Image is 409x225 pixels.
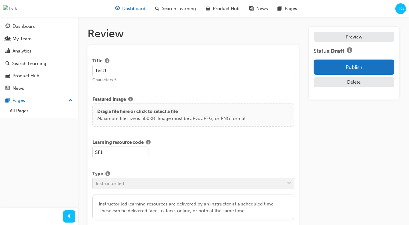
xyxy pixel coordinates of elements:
[92,170,103,178] span: Type
[5,36,10,42] span: people-icon
[12,85,24,92] div: News
[12,60,46,67] div: Search Learning
[146,140,151,146] span: info-icon
[206,5,210,13] span: car-icon
[92,65,294,76] input: e.g. Sales Fundamentals
[398,5,404,12] span: TG
[102,57,112,65] button: Show info
[110,2,150,15] a: guage-iconDashboard
[249,5,254,13] span: news-icon
[2,33,75,45] a: My Team
[314,32,394,42] a: Preview
[67,213,72,220] span: prev-icon
[201,2,244,15] a: car-iconProduct Hub
[92,96,126,103] span: Featured Image
[12,35,32,42] div: My Team
[87,27,299,40] h1: Review
[92,57,102,65] span: Title
[3,5,17,12] img: Trak
[395,3,406,14] button: TG
[2,20,75,95] button: DashboardMy TeamAnalyticsSearch LearningProduct HubNews
[2,45,75,57] a: Analytics
[12,23,36,30] div: Dashboard
[5,61,10,67] span: search-icon
[97,108,247,115] p: Drag a file here or click to select a file
[278,5,282,13] span: pages-icon
[5,49,10,54] span: chart-icon
[7,106,75,116] a: All Pages
[314,60,394,75] button: Publish
[5,86,10,91] span: news-icon
[92,103,294,127] div: Drag a file here or click to select a fileMaximum file size is 500KB. Image must be JPG, JPEG, or...
[12,48,31,55] div: Analytics
[244,2,273,15] a: news-iconNews
[128,97,133,103] span: info-icon
[99,201,275,214] span: Instructor led learning resources are delivered by an instructor at a scheduled time. These can b...
[2,83,75,94] a: News
[273,2,302,15] a: pages-iconPages
[126,96,135,103] button: Show info
[314,77,394,87] button: Delete
[2,95,75,106] button: Pages
[331,48,344,54] span: Draft
[5,24,10,29] span: guage-icon
[105,59,109,64] span: info-icon
[92,77,117,82] span: Characters: 5
[2,70,75,82] a: Product Hub
[12,72,39,79] div: Product Hub
[5,73,10,79] span: car-icon
[92,139,144,147] span: Learning resource code
[105,172,110,177] span: info-icon
[2,58,75,69] a: Search Learning
[344,47,355,55] button: Show info
[115,5,120,13] span: guage-icon
[256,5,268,12] span: News
[314,47,394,55] div: Status:
[5,98,10,103] span: pages-icon
[150,2,201,15] a: search-iconSearch Learning
[92,147,148,158] input: e.g. SF-101
[122,5,145,12] span: Dashboard
[97,115,247,122] p: Maximum file size is 500KB. Image must be JPG, JPEG, or PNG format.
[285,5,297,12] span: Pages
[213,5,240,12] span: Product Hub
[69,97,73,105] span: up-icon
[2,21,75,32] a: Dashboard
[103,170,112,178] button: Show info
[12,97,25,104] div: Pages
[144,139,153,147] button: Show info
[162,5,196,12] span: Search Learning
[155,5,159,13] span: search-icon
[347,48,352,54] span: info-icon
